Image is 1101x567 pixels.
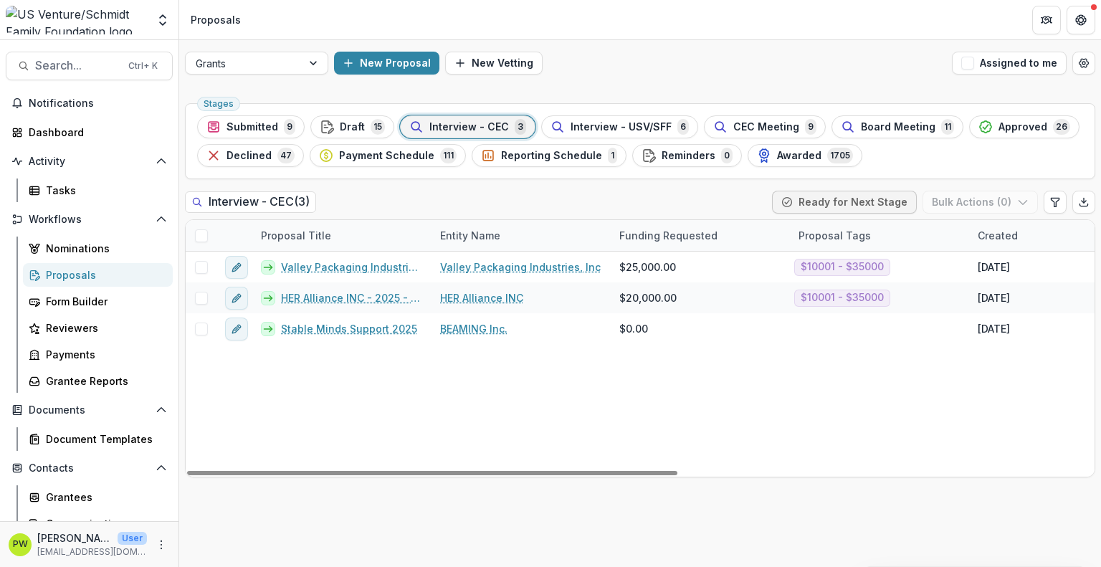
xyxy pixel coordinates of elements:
div: Proposal Tags [790,220,969,251]
div: Proposal Title [252,220,432,251]
span: Reporting Schedule [501,150,602,162]
nav: breadcrumb [185,9,247,30]
div: Tasks [46,183,161,198]
button: Awarded1705 [748,144,862,167]
div: Form Builder [46,294,161,309]
span: Stages [204,99,234,109]
span: Reminders [662,150,715,162]
button: Edit table settings [1044,191,1067,214]
button: Interview - CEC3 [400,115,535,138]
button: Approved26 [969,115,1079,138]
span: CEC Meeting [733,121,799,133]
button: Open Workflows [6,208,173,231]
button: Export table data [1072,191,1095,214]
span: Draft [340,121,365,133]
button: Draft15 [310,115,394,138]
span: $20,000.00 [619,290,677,305]
button: edit [225,318,248,340]
button: Reporting Schedule1 [472,144,626,167]
span: Interview - USV/SFF [571,121,672,133]
a: Proposals [23,263,173,287]
p: [EMAIL_ADDRESS][DOMAIN_NAME] [37,545,147,558]
span: 15 [371,119,385,135]
button: New Proposal [334,52,439,75]
a: Valley Packaging Industries, Inc - 2025 - Grant Application [281,259,423,275]
button: edit [225,287,248,310]
button: Submitted9 [197,115,305,138]
a: Grantee Reports [23,369,173,393]
div: Grantees [46,490,161,505]
div: Dashboard [29,125,161,140]
a: Tasks [23,178,173,202]
a: Valley Packaging Industries, Inc [440,259,601,275]
span: 47 [277,148,295,163]
button: Get Help [1067,6,1095,34]
a: BEAMING Inc. [440,321,507,336]
div: Funding Requested [611,228,726,243]
span: 11 [941,119,954,135]
div: Entity Name [432,220,611,251]
span: Activity [29,156,150,168]
span: Awarded [777,150,821,162]
a: Payments [23,343,173,366]
span: Interview - CEC [429,121,509,133]
span: Approved [998,121,1047,133]
a: Document Templates [23,427,173,451]
h2: Interview - CEC ( 3 ) [185,191,316,212]
button: Open Activity [6,150,173,173]
a: Grantees [23,485,173,509]
span: 9 [805,119,816,135]
button: Reminders0 [632,144,742,167]
a: HER Alliance INC [440,290,523,305]
button: Open table manager [1072,52,1095,75]
div: Proposals [46,267,161,282]
span: 3 [515,119,526,135]
span: Documents [29,404,150,416]
span: 1 [608,148,617,163]
button: More [153,536,170,553]
a: Stable Minds Support 2025 [281,321,417,336]
span: Search... [35,59,120,72]
a: Reviewers [23,316,173,340]
span: Submitted [227,121,278,133]
p: User [118,532,147,545]
div: [DATE] [978,290,1010,305]
a: Form Builder [23,290,173,313]
div: Proposals [191,12,241,27]
button: Board Meeting11 [831,115,963,138]
div: Payments [46,347,161,362]
span: 0 [721,148,733,163]
button: CEC Meeting9 [704,115,826,138]
div: [DATE] [978,321,1010,336]
span: 1705 [827,148,853,163]
span: $0.00 [619,321,648,336]
button: Open Contacts [6,457,173,480]
div: Entity Name [432,228,509,243]
div: Reviewers [46,320,161,335]
div: Created [969,228,1026,243]
span: $25,000.00 [619,259,676,275]
div: Funding Requested [611,220,790,251]
button: Notifications [6,92,173,115]
span: Workflows [29,214,150,226]
span: 9 [284,119,295,135]
span: Contacts [29,462,150,475]
span: Payment Schedule [339,150,434,162]
div: Grantee Reports [46,373,161,389]
button: Bulk Actions (0) [923,191,1038,214]
div: Proposal Title [252,228,340,243]
a: Communications [23,512,173,535]
div: Parker Wolf [13,540,28,549]
span: Notifications [29,97,167,110]
span: Declined [227,150,272,162]
button: New Vetting [445,52,543,75]
span: Board Meeting [861,121,935,133]
div: Ctrl + K [125,58,161,74]
p: [PERSON_NAME] [37,530,112,545]
a: Dashboard [6,120,173,144]
button: Partners [1032,6,1061,34]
